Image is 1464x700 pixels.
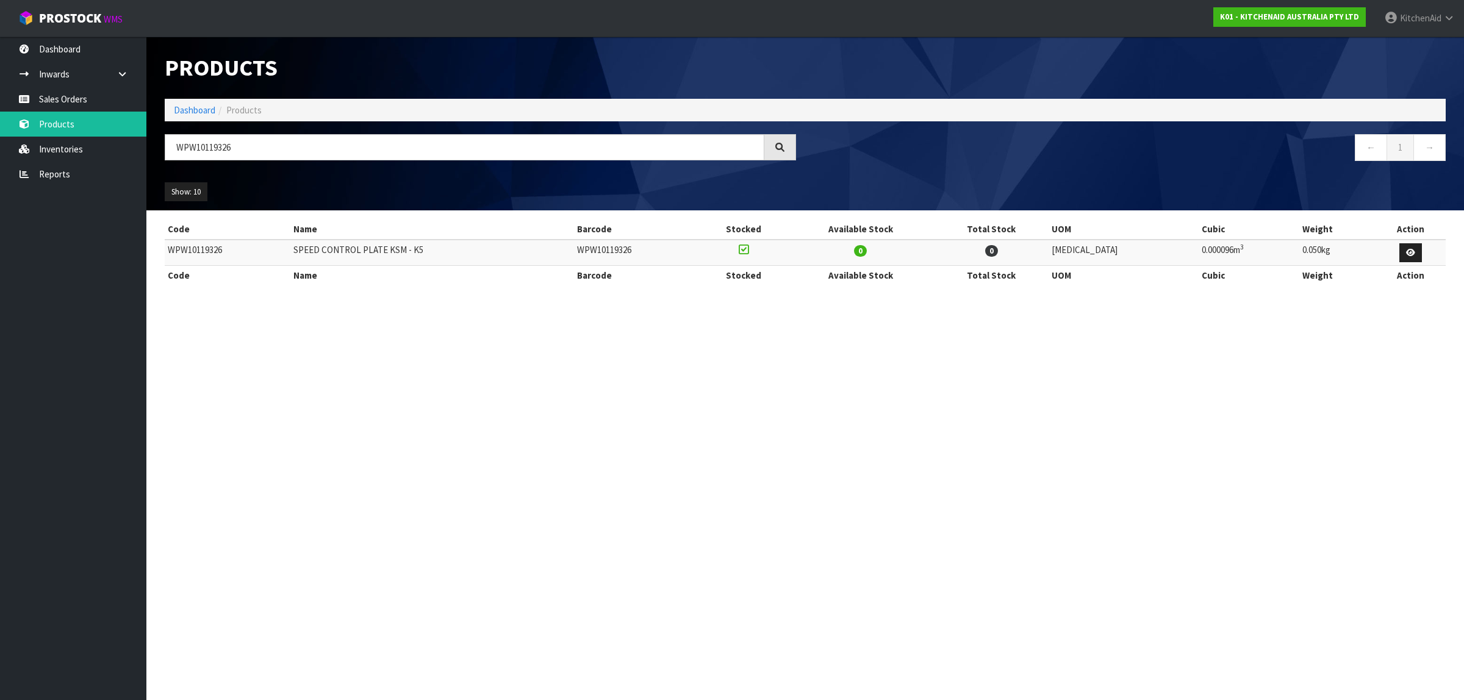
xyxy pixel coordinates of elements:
[165,134,764,160] input: Search products
[985,245,998,257] span: 0
[1413,134,1446,160] a: →
[1355,134,1387,160] a: ←
[935,266,1049,285] th: Total Stock
[574,266,700,285] th: Barcode
[1376,220,1446,239] th: Action
[854,245,867,257] span: 0
[290,240,574,266] td: SPEED CONTROL PLATE KSM - K5
[1199,220,1299,239] th: Cubic
[174,104,215,116] a: Dashboard
[574,220,700,239] th: Barcode
[1299,266,1376,285] th: Weight
[18,10,34,26] img: cube-alt.png
[574,240,700,266] td: WPW10119326
[165,182,207,202] button: Show: 10
[787,220,935,239] th: Available Stock
[39,10,101,26] span: ProStock
[226,104,262,116] span: Products
[165,240,290,266] td: WPW10119326
[700,220,787,239] th: Stocked
[1240,243,1244,251] sup: 3
[1049,240,1199,266] td: [MEDICAL_DATA]
[165,55,796,80] h1: Products
[814,134,1446,164] nav: Page navigation
[104,13,123,25] small: WMS
[165,266,290,285] th: Code
[165,220,290,239] th: Code
[290,220,574,239] th: Name
[1220,12,1359,22] strong: K01 - KITCHENAID AUSTRALIA PTY LTD
[1299,240,1376,266] td: 0.050kg
[1299,220,1376,239] th: Weight
[700,266,787,285] th: Stocked
[1387,134,1414,160] a: 1
[787,266,935,285] th: Available Stock
[1400,12,1441,24] span: KitchenAid
[1376,266,1446,285] th: Action
[1049,220,1199,239] th: UOM
[1049,266,1199,285] th: UOM
[290,266,574,285] th: Name
[935,220,1049,239] th: Total Stock
[1199,240,1299,266] td: 0.000096m
[1199,266,1299,285] th: Cubic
